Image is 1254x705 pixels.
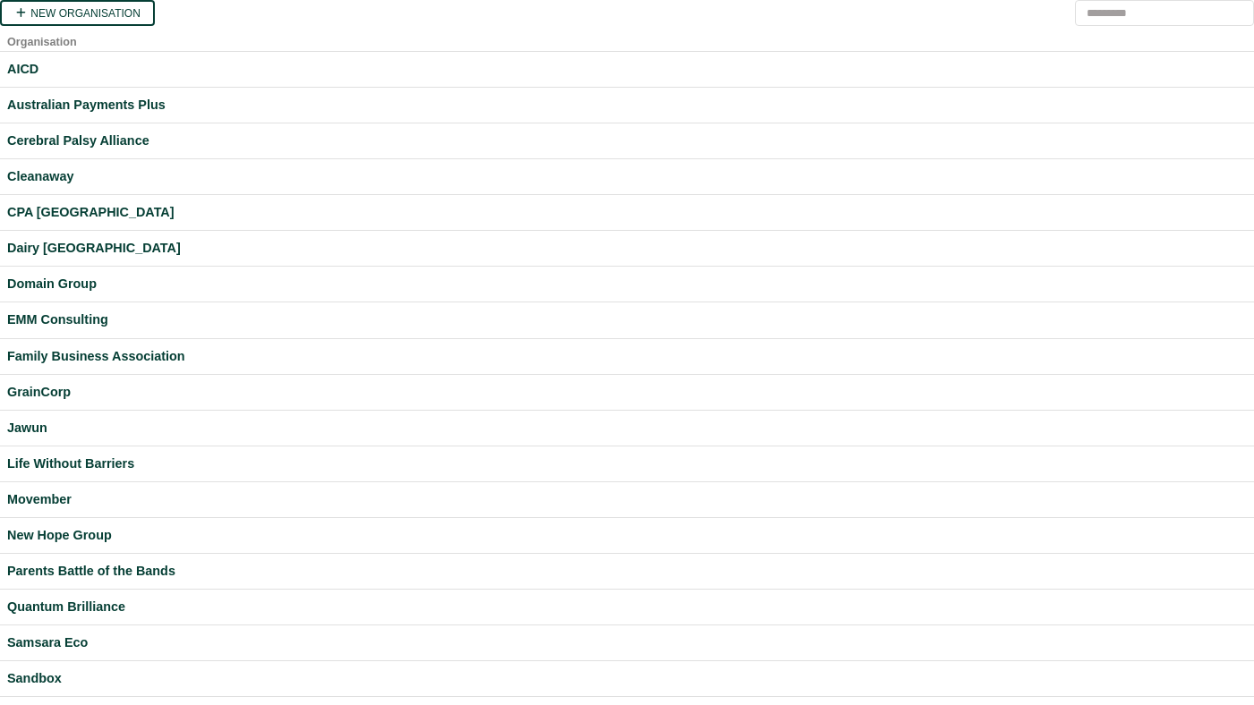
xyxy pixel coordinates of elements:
[7,418,1247,438] a: Jawun
[7,310,1247,330] a: EMM Consulting
[7,489,1247,510] a: Movember
[7,597,1247,617] a: Quantum Brilliance
[7,202,1247,223] a: CPA [GEOGRAPHIC_DATA]
[7,131,1247,151] a: Cerebral Palsy Alliance
[7,238,1247,259] a: Dairy [GEOGRAPHIC_DATA]
[7,346,1247,367] a: Family Business Association
[7,454,1247,474] a: Life Without Barriers
[7,274,1247,294] a: Domain Group
[7,95,1247,115] a: Australian Payments Plus
[7,166,1247,187] a: Cleanaway
[7,59,1247,80] a: AICD
[7,525,1247,546] a: New Hope Group
[7,561,1247,582] a: Parents Battle of the Bands
[7,382,1247,403] a: GrainCorp
[7,668,1247,689] a: Sandbox
[7,633,1247,653] a: Samsara Eco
